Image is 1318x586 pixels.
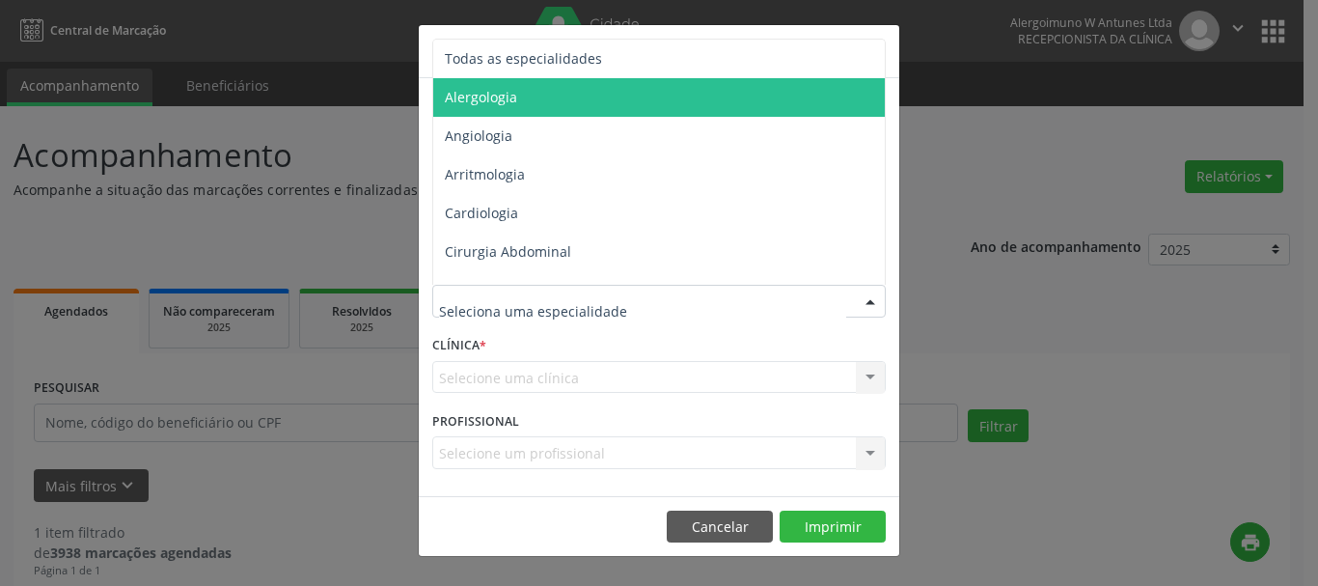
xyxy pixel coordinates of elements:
span: Arritmologia [445,165,525,183]
input: Seleciona uma especialidade [439,292,846,330]
span: Cirurgia Bariatrica [445,281,563,299]
span: Angiologia [445,126,512,145]
span: Cardiologia [445,204,518,222]
h5: Relatório de agendamentos [432,39,653,64]
label: PROFISSIONAL [432,406,519,436]
span: Alergologia [445,88,517,106]
button: Imprimir [780,511,886,544]
span: Cirurgia Abdominal [445,242,571,261]
label: CLÍNICA [432,331,486,361]
span: Todas as especialidades [445,49,602,68]
button: Cancelar [667,511,773,544]
button: Close [861,25,899,72]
